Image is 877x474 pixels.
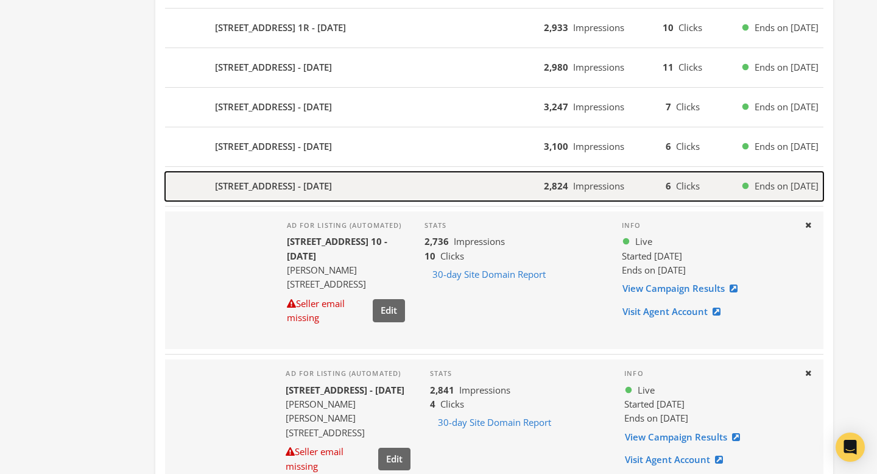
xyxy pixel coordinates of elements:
[755,100,819,114] span: Ends on [DATE]
[378,448,410,470] button: Edit
[430,384,454,396] b: 2,841
[373,299,405,322] button: Edit
[165,13,823,43] button: [STREET_ADDRESS] 1R - [DATE]2,933Impressions10ClicksEnds on [DATE]
[544,61,568,73] b: 2,980
[676,101,700,113] span: Clicks
[424,263,554,286] button: 30-day Site Domain Report
[430,369,605,378] h4: Stats
[286,426,410,440] div: [STREET_ADDRESS]
[666,101,671,113] b: 7
[755,60,819,74] span: Ends on [DATE]
[286,397,410,426] div: [PERSON_NAME] [PERSON_NAME]
[165,53,823,82] button: [STREET_ADDRESS] - [DATE]2,980Impressions11ClicksEnds on [DATE]
[666,140,671,152] b: 6
[287,297,368,325] div: Seller email missing
[573,180,624,192] span: Impressions
[165,93,823,122] button: [STREET_ADDRESS] - [DATE]3,247Impressions7ClicksEnds on [DATE]
[663,21,674,34] b: 10
[544,21,568,34] b: 2,933
[635,235,652,249] span: Live
[622,300,728,323] a: Visit Agent Account
[165,132,823,161] button: [STREET_ADDRESS] - [DATE]3,100Impressions6ClicksEnds on [DATE]
[573,101,624,113] span: Impressions
[678,21,702,34] span: Clicks
[573,140,624,152] span: Impressions
[440,398,464,410] span: Clicks
[666,180,671,192] b: 6
[624,448,731,471] a: Visit Agent Account
[624,369,794,378] h4: Info
[544,140,568,152] b: 3,100
[663,61,674,73] b: 11
[624,412,688,424] span: Ends on [DATE]
[286,369,410,378] h4: Ad for listing (automated)
[287,235,387,261] b: [STREET_ADDRESS] 10 - [DATE]
[215,100,332,114] b: [STREET_ADDRESS] - [DATE]
[215,21,346,35] b: [STREET_ADDRESS] 1R - [DATE]
[836,433,865,462] div: Open Intercom Messenger
[424,250,435,262] b: 10
[622,277,745,300] a: View Campaign Results
[755,179,819,193] span: Ends on [DATE]
[215,179,332,193] b: [STREET_ADDRESS] - [DATE]
[755,140,819,154] span: Ends on [DATE]
[440,250,464,262] span: Clicks
[544,101,568,113] b: 3,247
[459,384,510,396] span: Impressions
[624,426,748,448] a: View Campaign Results
[454,235,505,247] span: Impressions
[215,140,332,154] b: [STREET_ADDRESS] - [DATE]
[165,172,823,201] button: [STREET_ADDRESS] - [DATE]2,824Impressions6ClicksEnds on [DATE]
[755,21,819,35] span: Ends on [DATE]
[622,264,686,276] span: Ends on [DATE]
[573,21,624,34] span: Impressions
[286,445,373,473] div: Seller email missing
[286,384,404,396] b: [STREET_ADDRESS] - [DATE]
[676,140,700,152] span: Clicks
[622,249,794,263] div: Started [DATE]
[676,180,700,192] span: Clicks
[287,221,405,230] h4: Ad for listing (automated)
[287,263,405,277] div: [PERSON_NAME]
[624,397,794,411] div: Started [DATE]
[678,61,702,73] span: Clicks
[287,277,405,291] div: [STREET_ADDRESS]
[573,61,624,73] span: Impressions
[424,235,449,247] b: 2,736
[622,221,794,230] h4: Info
[430,411,559,434] button: 30-day Site Domain Report
[430,398,435,410] b: 4
[215,60,332,74] b: [STREET_ADDRESS] - [DATE]
[424,221,602,230] h4: Stats
[638,383,655,397] span: Live
[544,180,568,192] b: 2,824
